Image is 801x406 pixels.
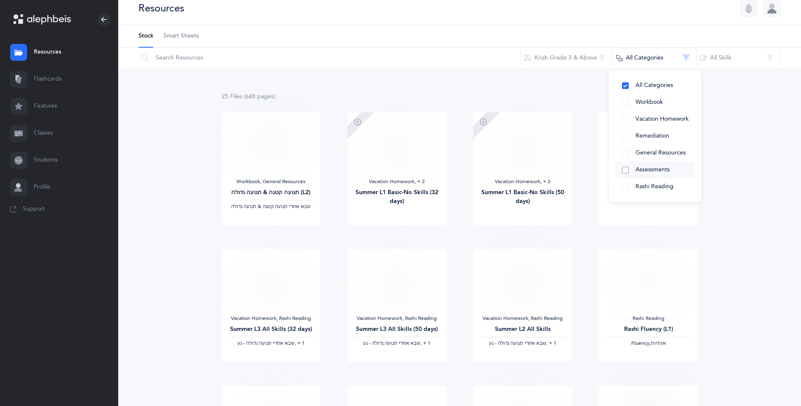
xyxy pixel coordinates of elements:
span: s [239,93,242,100]
span: Vacation Homework [635,116,689,122]
span: Workbook [635,99,663,106]
button: Kriah Grade 3 & Above [521,48,613,68]
img: Summer_L3ERashiLetterFluency_50_days_thumbnail_1716330622.png [376,256,417,309]
span: Support [23,205,45,214]
div: Summer L1 Basic-No Skills (32 days) [354,188,440,206]
span: ‫שבא אחרי תנועה קטנה & תנועה גדולה‬ [231,203,311,209]
button: All Skills [696,48,781,68]
div: Vacation Homework‪, + 2‬ [354,179,440,185]
div: Resources [138,1,184,15]
div: Rashi Reading [606,315,691,322]
div: Workbook, General Resources [228,179,314,185]
div: Vacation Homework, Rashi Reading [480,315,565,322]
div: ‪, + 1‬ [354,340,440,347]
span: 25 File [222,93,242,100]
button: All Categories [615,77,695,94]
span: Fluency, [631,340,651,346]
span: ‫שבא אחרי תנועה גדולה - נע‬ [363,340,421,346]
img: Summer_L1ERashiFluency-no_skills_32_days_thumbnail_1716333017.png [376,119,417,172]
span: Remediation [635,133,669,139]
img: Summer_Lime_S_En_thumbnail_1716333615.png [502,256,543,309]
img: Tenuah_Gedolah.Ketana-Workbook-SB_thumbnail_1685245466.png [247,126,295,165]
span: All Categories [635,82,673,89]
button: Workbook [615,94,695,111]
div: Summer L2 Skills (50 days) [606,188,691,197]
button: All Categories [612,48,697,68]
div: Vacation Homework, Rashi Reading [228,315,314,322]
div: ‪, + 1‬ [228,340,314,347]
button: Rashi Reading [615,179,695,195]
div: Summer L2 All Skills [480,325,565,334]
button: Assessments [615,162,695,179]
div: תנועה קטנה & תנועה גדולה (L2) [228,188,314,197]
button: General Resources [615,145,695,162]
span: Smart Sheets [163,32,199,41]
span: (648 page ) [244,93,275,100]
span: ‫אותיות‬ [651,340,666,346]
div: Vacation Homework‪, + 2‬ [480,179,565,185]
img: Summer_L1ERashiFluency-no_skills_50_days_thumbnail_1716332416.png [502,119,543,172]
button: Vacation Homework [615,111,695,128]
div: Summer L1 Basic-No Skills (50 days) [480,188,565,206]
img: Summer_L3ERashiLetterFluency_32_days_thumbnail_1717382284.png [250,256,291,309]
button: Remediation [615,128,695,145]
span: General Resources [635,149,686,156]
div: ‪, + 1‬ [480,340,565,347]
span: Rashi Reading [635,183,673,190]
span: ‫שבא אחרי תנועה גדולה - נע‬ [237,340,295,346]
input: Search Resources [138,48,521,68]
div: Vacation Homework, Rashi Reading [606,179,691,185]
div: Summer L3 All Skills (32 days) [228,325,314,334]
div: Vacation Homework, Rashi Reading [354,315,440,322]
div: Rashi Fluency (L1) [606,325,691,334]
div: Summer L3 All Skills (50 days) [354,325,440,334]
img: RashiFluency_Program_L1_thumbnail_1736302993.png [627,256,669,309]
span: ‫שבא אחרי תנועה גדולה - נע‬ [489,340,546,346]
span: Assessments [635,166,670,173]
span: s [271,93,274,100]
